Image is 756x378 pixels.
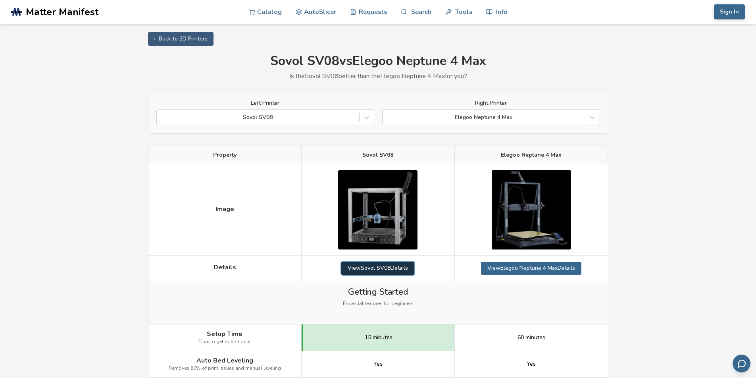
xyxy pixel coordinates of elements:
span: Image [215,205,234,213]
p: Is the Sovol SV08 better than the Elegoo Neptune 4 Max for you? [148,73,608,80]
a: ViewSovol SV08Details [341,262,414,274]
span: Time to get to first print [198,339,251,345]
input: Sovol SV08 [161,114,162,121]
button: Send feedback via email [733,355,750,372]
a: ViewElegoo Neptune 4 MaxDetails [481,262,581,274]
input: Elegoo Neptune 4 Max [387,114,388,121]
span: Property [213,152,237,158]
span: Auto Bed Leveling [196,357,253,364]
img: Sovol SV08 [338,170,417,249]
span: Details [214,264,236,271]
span: Elegoo Neptune 4 Max [501,152,562,158]
label: Right Printer [382,100,600,106]
label: Left Printer [156,100,374,106]
span: Setup Time [207,330,242,338]
img: Elegoo Neptune 4 Max [492,170,571,249]
span: Removes 80% of print issues and manual leveling [169,366,281,371]
span: 60 minutes [517,334,545,341]
button: Sign In [714,4,745,19]
a: ← Back to 3D Printers [148,32,214,46]
span: Matter Manifest [26,6,98,17]
span: Sovol SV08 [362,152,393,158]
h1: Sovol SV08 vs Elegoo Neptune 4 Max [148,54,608,69]
span: Yes [527,361,536,367]
span: Yes [373,361,383,367]
span: 15 minutes [365,334,392,341]
span: Getting Started [348,287,408,297]
span: Essential features for beginners [343,301,414,307]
